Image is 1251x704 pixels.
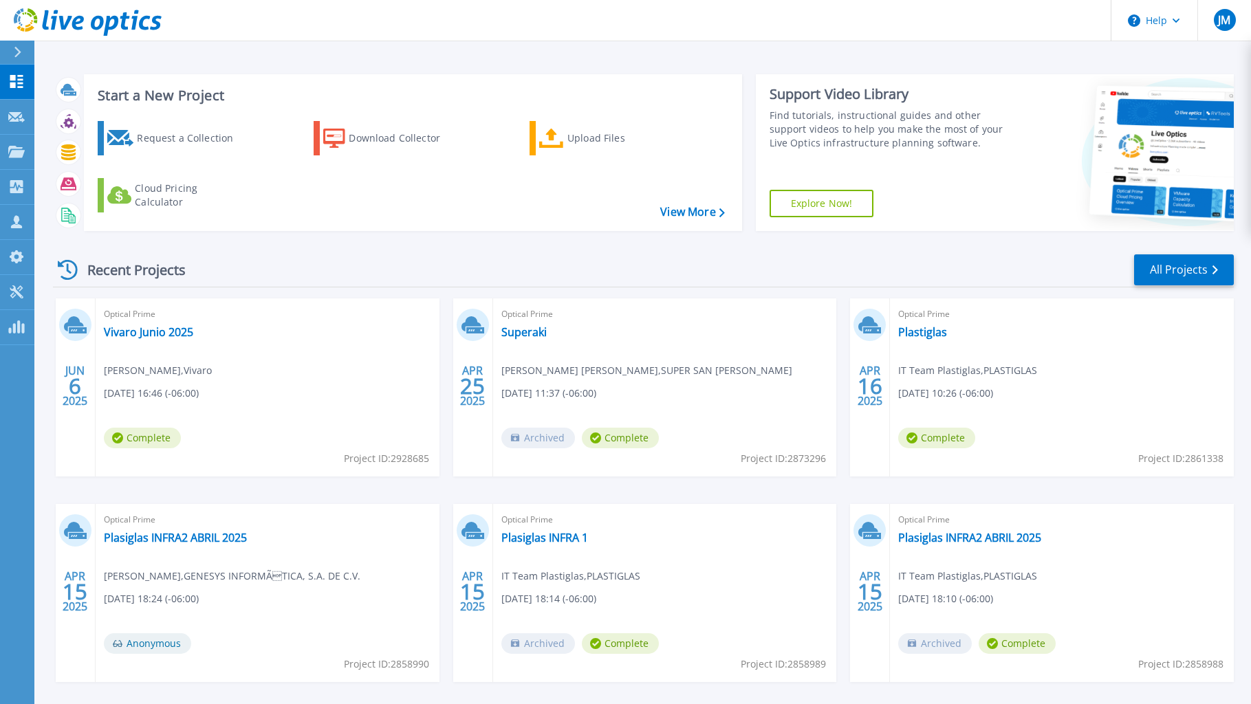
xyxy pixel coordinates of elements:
span: Project ID: 2858990 [344,657,429,672]
span: IT Team Plastiglas , PLASTIGLAS [898,363,1037,378]
span: 15 [460,586,485,597]
div: APR 2025 [459,361,486,411]
span: [PERSON_NAME] [PERSON_NAME] , SUPER SAN [PERSON_NAME] [501,363,792,378]
div: Cloud Pricing Calculator [135,181,245,209]
span: Optical Prime [104,512,431,527]
span: IT Team Plastiglas , PLASTIGLAS [501,569,640,584]
h3: Start a New Project [98,88,724,103]
a: Upload Files [530,121,683,155]
div: Upload Files [567,124,677,152]
span: [DATE] 16:46 (-06:00) [104,386,199,401]
div: Download Collector [349,124,459,152]
span: Project ID: 2858989 [741,657,826,672]
span: Archived [501,428,575,448]
span: Complete [582,428,659,448]
span: Optical Prime [501,307,829,322]
a: Download Collector [314,121,467,155]
span: Archived [898,633,972,654]
span: Optical Prime [501,512,829,527]
span: Project ID: 2861338 [1138,451,1223,466]
div: APR 2025 [857,361,883,411]
a: Superaki [501,325,547,339]
span: Anonymous [104,633,191,654]
div: Support Video Library [770,85,1012,103]
span: JM [1218,14,1230,25]
div: Recent Projects [53,253,204,287]
span: Project ID: 2928685 [344,451,429,466]
a: Plasiglas INFRA2 ABRIL 2025 [104,531,247,544]
span: Complete [582,633,659,654]
a: Plasiglas INFRA 1 [501,531,588,544]
span: 25 [460,380,485,392]
div: APR 2025 [857,566,883,617]
span: 15 [858,586,882,597]
a: Plasiglas INFRA2 ABRIL 2025 [898,531,1041,544]
span: [PERSON_NAME] , Vivaro [104,363,212,378]
span: IT Team Plastiglas , PLASTIGLAS [898,569,1037,584]
span: Optical Prime [104,307,431,322]
div: APR 2025 [62,566,88,617]
span: [DATE] 18:14 (-06:00) [501,591,596,606]
span: [DATE] 18:10 (-06:00) [898,591,993,606]
span: Complete [898,428,975,448]
span: Project ID: 2858988 [1138,657,1223,672]
span: 6 [69,380,81,392]
a: Explore Now! [770,190,874,217]
span: Complete [979,633,1056,654]
div: Find tutorials, instructional guides and other support videos to help you make the most of your L... [770,109,1012,150]
span: Project ID: 2873296 [741,451,826,466]
span: [DATE] 11:37 (-06:00) [501,386,596,401]
span: Optical Prime [898,307,1226,322]
span: [DATE] 10:26 (-06:00) [898,386,993,401]
a: Cloud Pricing Calculator [98,178,251,212]
span: 15 [63,586,87,597]
span: Optical Prime [898,512,1226,527]
div: JUN 2025 [62,361,88,411]
a: All Projects [1134,254,1234,285]
a: Plastiglas [898,325,947,339]
a: Vivaro Junio 2025 [104,325,193,339]
span: Archived [501,633,575,654]
span: [PERSON_NAME] , GENESYS INFORMÃTICA, S.A. DE C.V. [104,569,360,584]
span: [DATE] 18:24 (-06:00) [104,591,199,606]
a: View More [660,206,724,219]
div: APR 2025 [459,566,486,617]
span: Complete [104,428,181,448]
div: Request a Collection [137,124,247,152]
a: Request a Collection [98,121,251,155]
span: 16 [858,380,882,392]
